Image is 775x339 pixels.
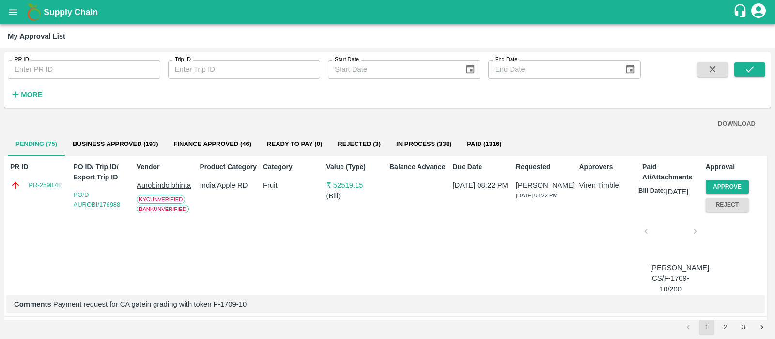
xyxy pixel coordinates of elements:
[714,115,759,132] button: DOWNLOAD
[516,162,575,172] p: Requested
[2,1,24,23] button: open drawer
[717,320,733,335] button: Go to page 2
[74,191,121,208] a: PO/D AUROBI/176988
[706,198,749,212] button: Reject
[259,132,330,156] button: Ready To Pay (0)
[326,162,386,172] p: Value (Type)
[459,132,509,156] button: Paid (1316)
[200,162,259,172] p: Product Category
[516,193,558,198] span: [DATE] 08:22 PM
[699,320,714,335] button: page 1
[137,162,196,172] p: Vendor
[29,180,61,190] a: PR-259878
[137,195,185,204] span: KYC Unverified
[263,162,322,172] p: Category
[750,2,767,22] div: account of current user
[461,60,480,79] button: Choose date
[200,180,259,191] p: India Apple RD
[175,56,191,64] label: Trip ID
[24,2,44,22] img: logo
[166,132,259,156] button: Finance Approved (46)
[579,162,638,172] p: Approvers
[621,60,639,79] button: Choose date
[453,180,512,191] p: [DATE] 08:22 PM
[679,320,771,335] nav: pagination navigation
[74,162,133,182] p: PO ID/ Trip ID/ Export Trip ID
[137,180,196,191] p: Aurobindo bhinta
[137,205,189,213] span: Bank Unverified
[21,91,43,98] strong: More
[706,180,749,194] button: Approve
[388,132,459,156] button: In Process (338)
[666,186,688,197] p: [DATE]
[488,60,617,79] input: End Date
[650,262,691,295] p: [PERSON_NAME]-CS/F-1709-10/200
[642,162,701,182] p: Paid At/Attachments
[8,60,160,79] input: Enter PR ID
[14,300,51,308] b: Comments
[8,132,65,156] button: Pending (75)
[168,60,321,79] input: Enter Trip ID
[736,320,751,335] button: Go to page 3
[326,191,386,201] p: ( Bill )
[453,162,512,172] p: Due Date
[8,30,65,43] div: My Approval List
[10,162,69,172] p: PR ID
[638,186,666,197] p: Bill Date:
[495,56,517,64] label: End Date
[263,180,322,191] p: Fruit
[326,180,386,191] p: ₹ 52519.15
[330,132,388,156] button: Rejected (3)
[516,180,575,191] p: [PERSON_NAME]
[335,56,359,64] label: Start Date
[389,162,449,172] p: Balance Advance
[8,86,45,103] button: More
[15,56,29,64] label: PR ID
[328,60,457,79] input: Start Date
[14,299,757,309] p: Payment request for CA gatein grading with token F-1709-10
[65,132,166,156] button: Business Approved (193)
[733,3,750,21] div: customer-support
[44,7,98,17] b: Supply Chain
[44,5,733,19] a: Supply Chain
[754,320,770,335] button: Go to next page
[706,162,765,172] p: Approval
[579,180,638,191] p: Viren Timble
